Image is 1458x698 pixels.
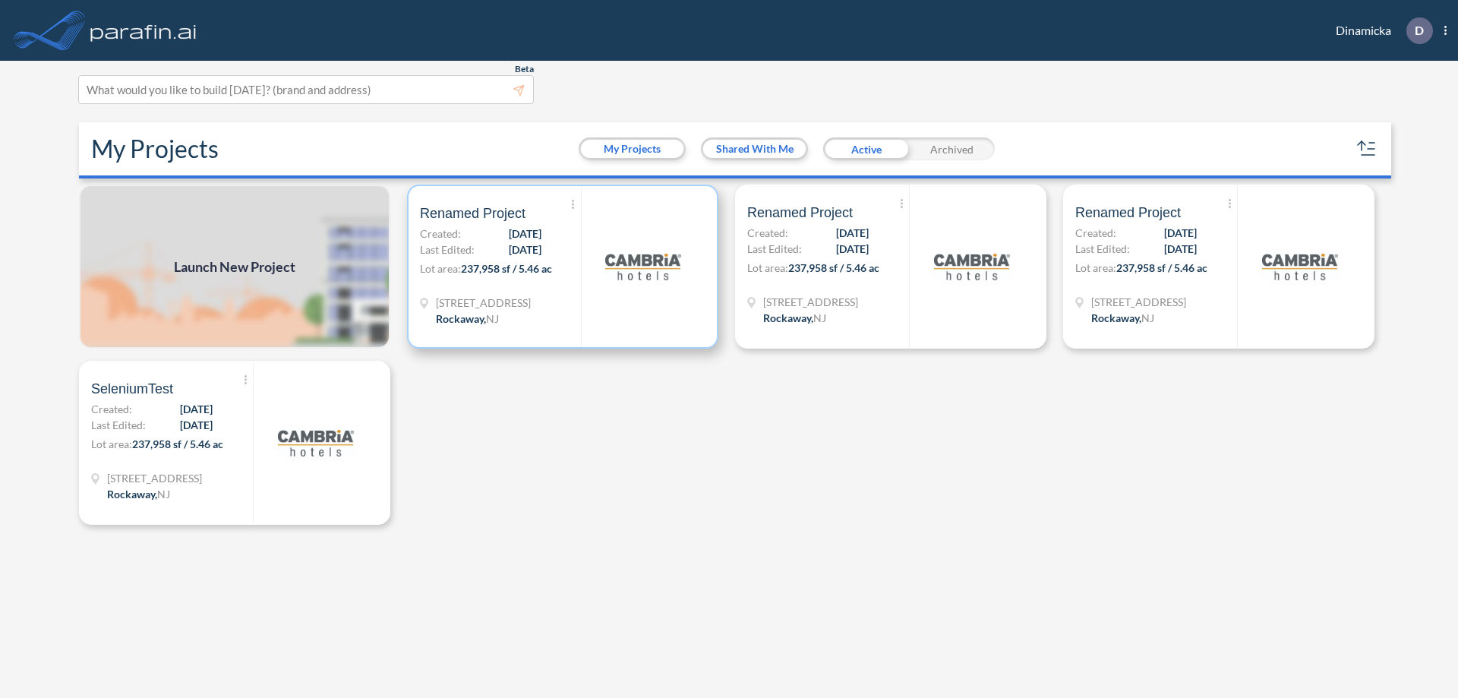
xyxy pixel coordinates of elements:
[1091,311,1141,324] span: Rockaway ,
[763,311,813,324] span: Rockaway ,
[509,226,541,242] span: [DATE]
[1075,204,1181,222] span: Renamed Project
[509,242,541,257] span: [DATE]
[747,204,853,222] span: Renamed Project
[1164,241,1197,257] span: [DATE]
[91,417,146,433] span: Last Edited:
[1141,311,1154,324] span: NJ
[107,486,170,502] div: Rockaway, NJ
[278,405,354,481] img: logo
[132,437,223,450] span: 237,958 sf / 5.46 ac
[763,294,858,310] span: 321 Mt Hope Ave
[420,226,461,242] span: Created:
[436,312,486,325] span: Rockaway ,
[1091,294,1186,310] span: 321 Mt Hope Ave
[934,229,1010,305] img: logo
[180,417,213,433] span: [DATE]
[107,470,202,486] span: 321 Mt Hope Ave
[1091,310,1154,326] div: Rockaway, NJ
[1075,261,1116,274] span: Lot area:
[486,312,499,325] span: NJ
[813,311,826,324] span: NJ
[703,140,806,158] button: Shared With Me
[823,137,909,160] div: Active
[107,488,157,501] span: Rockaway ,
[515,63,534,75] span: Beta
[91,380,173,398] span: SeleniumTest
[180,401,213,417] span: [DATE]
[581,140,683,158] button: My Projects
[788,261,879,274] span: 237,958 sf / 5.46 ac
[157,488,170,501] span: NJ
[87,15,200,46] img: logo
[436,295,531,311] span: 321 Mt Hope Ave
[174,257,295,277] span: Launch New Project
[1355,137,1379,161] button: sort
[747,225,788,241] span: Created:
[836,241,869,257] span: [DATE]
[909,137,995,160] div: Archived
[420,204,525,223] span: Renamed Project
[1075,241,1130,257] span: Last Edited:
[1262,229,1338,305] img: logo
[79,185,390,349] a: Launch New Project
[436,311,499,327] div: Rockaway, NJ
[747,261,788,274] span: Lot area:
[763,310,826,326] div: Rockaway, NJ
[1313,17,1447,44] div: Dinamicka
[420,262,461,275] span: Lot area:
[79,185,390,349] img: add
[91,437,132,450] span: Lot area:
[1164,225,1197,241] span: [DATE]
[1415,24,1424,37] p: D
[836,225,869,241] span: [DATE]
[91,401,132,417] span: Created:
[1075,225,1116,241] span: Created:
[747,241,802,257] span: Last Edited:
[1116,261,1207,274] span: 237,958 sf / 5.46 ac
[461,262,552,275] span: 237,958 sf / 5.46 ac
[91,134,219,163] h2: My Projects
[420,242,475,257] span: Last Edited:
[605,229,681,305] img: logo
